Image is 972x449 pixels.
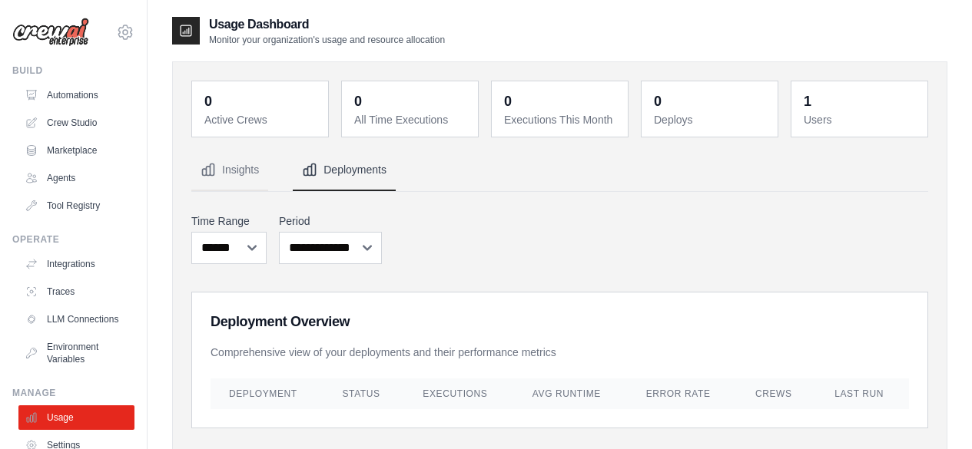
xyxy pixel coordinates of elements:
[18,307,134,332] a: LLM Connections
[18,279,134,304] a: Traces
[18,138,134,163] a: Marketplace
[18,405,134,430] a: Usage
[654,112,768,127] dt: Deploys
[191,150,928,191] nav: Tabs
[18,166,134,190] a: Agents
[12,18,89,47] img: Logo
[209,15,445,34] h2: Usage Dashboard
[211,378,324,409] th: Deployment
[404,378,513,409] th: Executions
[18,252,134,276] a: Integrations
[12,233,134,246] div: Operate
[804,112,918,127] dt: Users
[211,311,909,332] h3: Deployment Overview
[514,378,628,409] th: Avg Runtime
[816,378,909,409] th: Last Run
[293,150,396,191] button: Deployments
[354,112,469,127] dt: All Time Executions
[12,387,134,399] div: Manage
[737,378,816,409] th: Crews
[279,213,382,229] label: Period
[191,150,268,191] button: Insights
[354,91,362,112] div: 0
[804,91,811,112] div: 1
[654,91,662,112] div: 0
[211,345,909,360] p: Comprehensive view of your deployments and their performance metrics
[18,335,134,371] a: Environment Variables
[191,213,267,229] label: Time Range
[18,193,134,218] a: Tool Registry
[504,112,619,127] dt: Executions This Month
[204,91,212,112] div: 0
[12,64,134,77] div: Build
[18,111,134,135] a: Crew Studio
[628,378,737,409] th: Error Rate
[18,83,134,107] a: Automations
[504,91,512,112] div: 0
[209,34,445,46] p: Monitor your organization's usage and resource allocation
[204,112,319,127] dt: Active Crews
[324,378,405,409] th: Status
